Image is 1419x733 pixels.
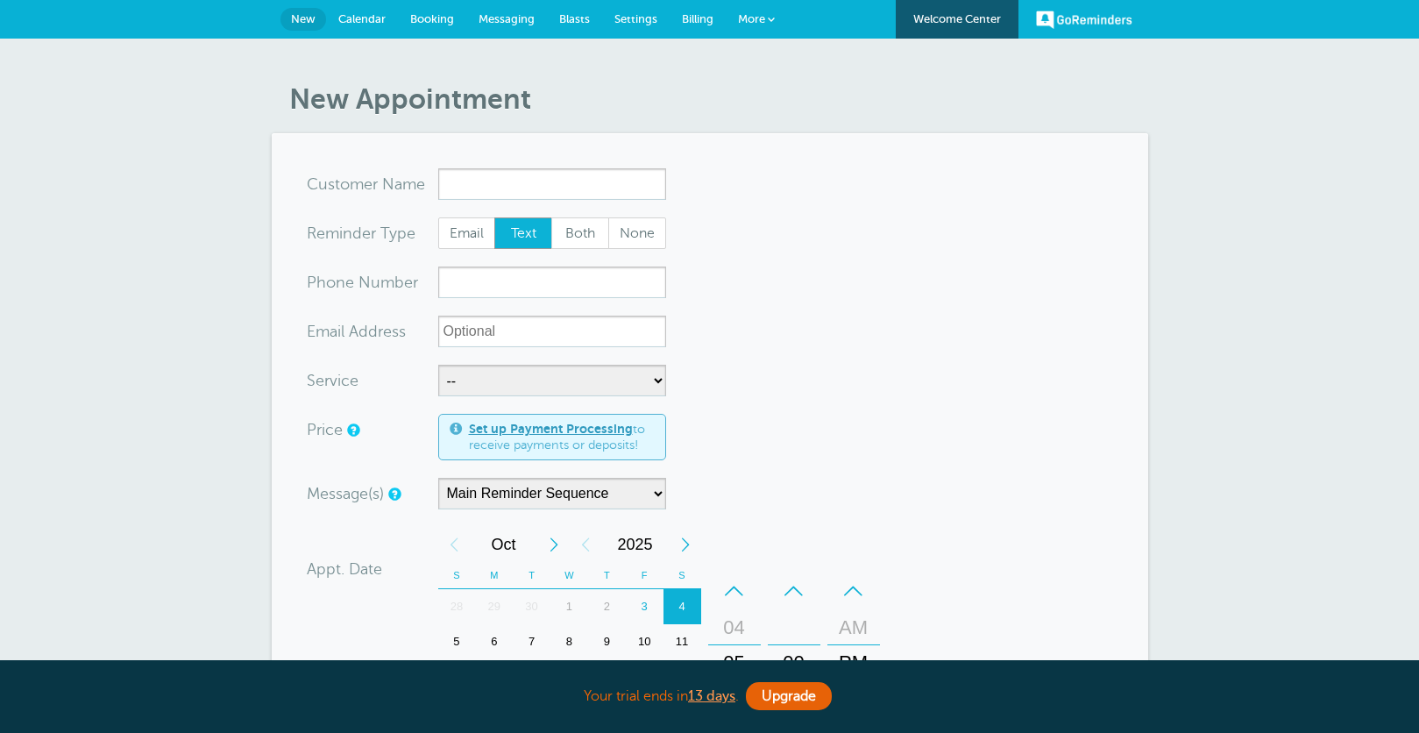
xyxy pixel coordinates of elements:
[475,624,513,659] div: 6
[494,217,552,249] label: Text
[1349,663,1401,715] iframe: Resource center
[538,527,570,562] div: Next Month
[291,12,316,25] span: New
[513,659,550,694] div: Tuesday, October 14
[307,168,438,200] div: ame
[626,659,663,694] div: Friday, October 17
[626,624,663,659] div: Friday, October 10
[746,682,832,710] a: Upgrade
[513,562,550,589] th: T
[307,176,335,192] span: Cus
[773,645,815,680] div: 00
[588,562,626,589] th: T
[280,8,326,31] a: New
[438,624,476,659] div: 5
[475,659,513,694] div: 13
[550,589,588,624] div: 1
[626,624,663,659] div: 10
[307,373,358,388] label: Service
[338,12,386,25] span: Calendar
[438,527,470,562] div: Previous Month
[336,274,380,290] span: ne Nu
[833,645,875,680] div: PM
[550,589,588,624] div: Wednesday, October 1
[513,589,550,624] div: Tuesday, September 30
[475,589,513,624] div: 29
[609,218,665,248] span: None
[588,589,626,624] div: 2
[608,217,666,249] label: None
[550,624,588,659] div: 8
[438,659,476,694] div: 12
[588,624,626,659] div: Thursday, October 9
[410,12,454,25] span: Booking
[307,486,384,502] label: Message(s)
[307,267,438,298] div: mber
[469,422,655,452] span: to receive payments or deposits!
[438,217,496,249] label: Email
[713,645,756,680] div: 05
[588,589,626,624] div: Thursday, October 2
[550,562,588,589] th: W
[307,422,343,438] label: Price
[663,624,701,659] div: 11
[438,562,476,589] th: S
[570,527,601,562] div: Previous Year
[559,12,590,25] span: Blasts
[614,12,657,25] span: Settings
[663,562,701,589] th: S
[307,274,336,290] span: Pho
[289,82,1148,116] h1: New Appointment
[626,589,663,624] div: 3
[663,659,701,694] div: Saturday, October 18
[513,624,550,659] div: Tuesday, October 7
[272,678,1148,715] div: Your trial ends in .
[439,218,495,248] span: Email
[738,12,765,25] span: More
[688,688,735,704] a: 13 days
[475,659,513,694] div: Monday, October 13
[438,589,476,624] div: 28
[513,624,550,659] div: 7
[588,659,626,694] div: Thursday, October 16
[337,324,378,339] span: il Add
[663,659,701,694] div: 18
[550,624,588,659] div: Wednesday, October 8
[438,624,476,659] div: Sunday, October 5
[601,527,670,562] span: 2025
[588,624,626,659] div: 9
[347,424,358,436] a: An optional price for the appointment. If you set a price, you can include a payment link in your...
[470,527,538,562] span: October
[663,624,701,659] div: Saturday, October 11
[307,225,415,241] label: Reminder Type
[663,589,701,624] div: Saturday, October 4
[626,659,663,694] div: 17
[552,218,608,248] span: Both
[438,589,476,624] div: Sunday, September 28
[670,527,701,562] div: Next Year
[713,610,756,645] div: 04
[513,659,550,694] div: 14
[307,324,337,339] span: Ema
[551,217,609,249] label: Both
[513,589,550,624] div: 30
[588,659,626,694] div: 16
[479,12,535,25] span: Messaging
[388,488,399,500] a: Simple templates and custom messages will use the reminder schedule set under Settings > Reminder...
[495,218,551,248] span: Text
[335,176,394,192] span: tomer N
[307,561,382,577] label: Appt. Date
[469,422,633,436] a: Set up Payment Processing
[663,589,701,624] div: 4
[550,659,588,694] div: Wednesday, October 15
[626,562,663,589] th: F
[833,610,875,645] div: AM
[438,659,476,694] div: Sunday, October 12
[475,624,513,659] div: Monday, October 6
[626,589,663,624] div: Today, Friday, October 3
[475,562,513,589] th: M
[475,589,513,624] div: Monday, September 29
[550,659,588,694] div: 15
[438,316,666,347] input: Optional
